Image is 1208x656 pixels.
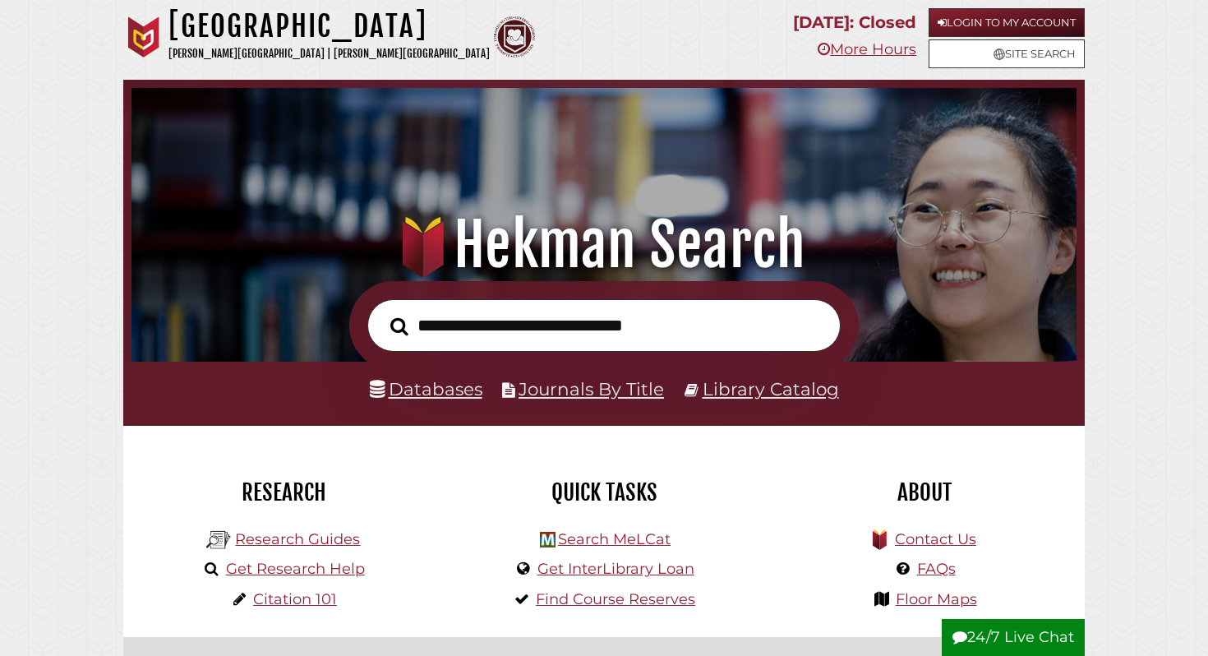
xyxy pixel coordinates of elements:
a: Citation 101 [253,590,337,608]
img: Calvin Theological Seminary [494,16,535,58]
a: Login to My Account [929,8,1085,37]
a: Get Research Help [226,560,365,578]
a: Search MeLCat [558,530,671,548]
a: Get InterLibrary Loan [537,560,694,578]
h2: Research [136,478,431,506]
a: Find Course Reserves [536,590,695,608]
a: Journals By Title [519,378,664,400]
a: More Hours [818,40,916,58]
img: Hekman Library Logo [540,532,556,547]
p: [PERSON_NAME][GEOGRAPHIC_DATA] | [PERSON_NAME][GEOGRAPHIC_DATA] [168,44,490,63]
h1: [GEOGRAPHIC_DATA] [168,8,490,44]
img: Hekman Library Logo [206,528,231,552]
a: Research Guides [235,530,360,548]
h1: Hekman Search [150,209,1058,281]
a: Databases [370,378,482,400]
i: Search [390,316,408,336]
h2: Quick Tasks [456,478,752,506]
a: Site Search [929,39,1085,68]
button: Search [382,312,417,340]
p: [DATE]: Closed [793,8,916,37]
a: Library Catalog [703,378,839,400]
h2: About [777,478,1072,506]
a: Floor Maps [896,590,977,608]
a: Contact Us [895,530,976,548]
a: FAQs [917,560,956,578]
img: Calvin University [123,16,164,58]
